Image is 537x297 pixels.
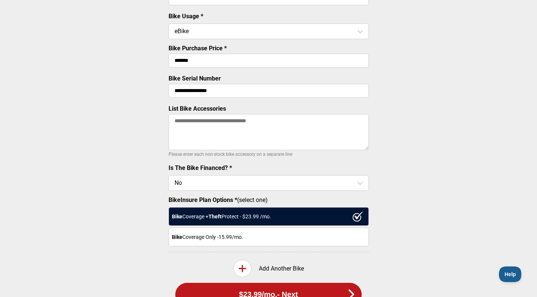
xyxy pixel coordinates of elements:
strong: BikeInsure Plan Options * [169,196,237,203]
label: Bike Purchase Price * [169,45,227,52]
strong: Bike [172,234,182,240]
iframe: Toggle Customer Support [499,266,522,282]
div: Coverage + Protect - $ 23.99 /mo. [169,207,369,226]
label: Bike Usage * [169,13,203,20]
strong: Theft [208,214,222,219]
p: Please enter each non-stock bike accessory on a separate line [169,150,369,159]
label: Bike Serial Number [169,75,221,82]
div: Coverage Only - 15.99 /mo. [169,228,369,246]
label: List Bike Accessories [169,105,226,112]
strong: Bike [172,214,182,219]
img: ux1sgP1Haf775SAghJI38DyDlYP+32lKFAAAAAElFTkSuQmCC [352,211,364,222]
div: Add Another Bike [169,260,369,277]
label: (select one) [169,196,369,203]
label: Is The Bike Financed? * [169,164,232,171]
